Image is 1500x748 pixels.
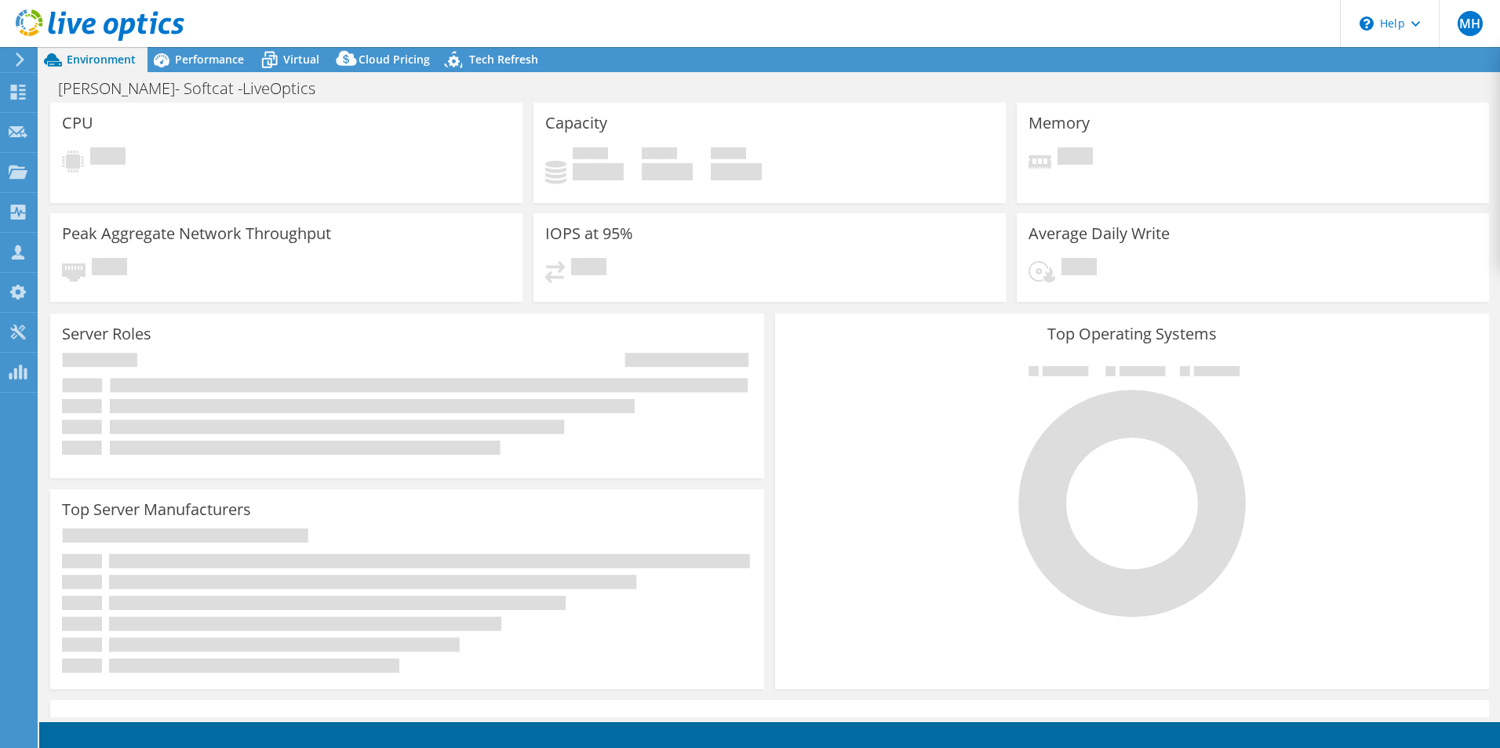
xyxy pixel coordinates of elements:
[1458,11,1483,36] span: MH
[1360,16,1374,31] svg: \n
[51,80,340,97] h1: [PERSON_NAME]- Softcat -LiveOptics
[711,163,762,180] h4: 0 GiB
[283,52,319,67] span: Virtual
[62,225,331,242] h3: Peak Aggregate Network Throughput
[67,52,136,67] span: Environment
[90,147,126,169] span: Pending
[545,225,633,242] h3: IOPS at 95%
[175,52,244,67] span: Performance
[359,52,430,67] span: Cloud Pricing
[62,501,251,518] h3: Top Server Manufacturers
[1029,225,1170,242] h3: Average Daily Write
[1029,114,1090,132] h3: Memory
[1058,147,1093,169] span: Pending
[573,147,608,163] span: Used
[469,52,538,67] span: Tech Refresh
[545,114,607,132] h3: Capacity
[62,325,151,343] h3: Server Roles
[642,163,693,180] h4: 0 GiB
[642,147,677,163] span: Free
[92,258,127,279] span: Pending
[62,114,93,132] h3: CPU
[573,163,624,180] h4: 0 GiB
[571,258,606,279] span: Pending
[1061,258,1097,279] span: Pending
[787,325,1477,343] h3: Top Operating Systems
[711,147,746,163] span: Total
